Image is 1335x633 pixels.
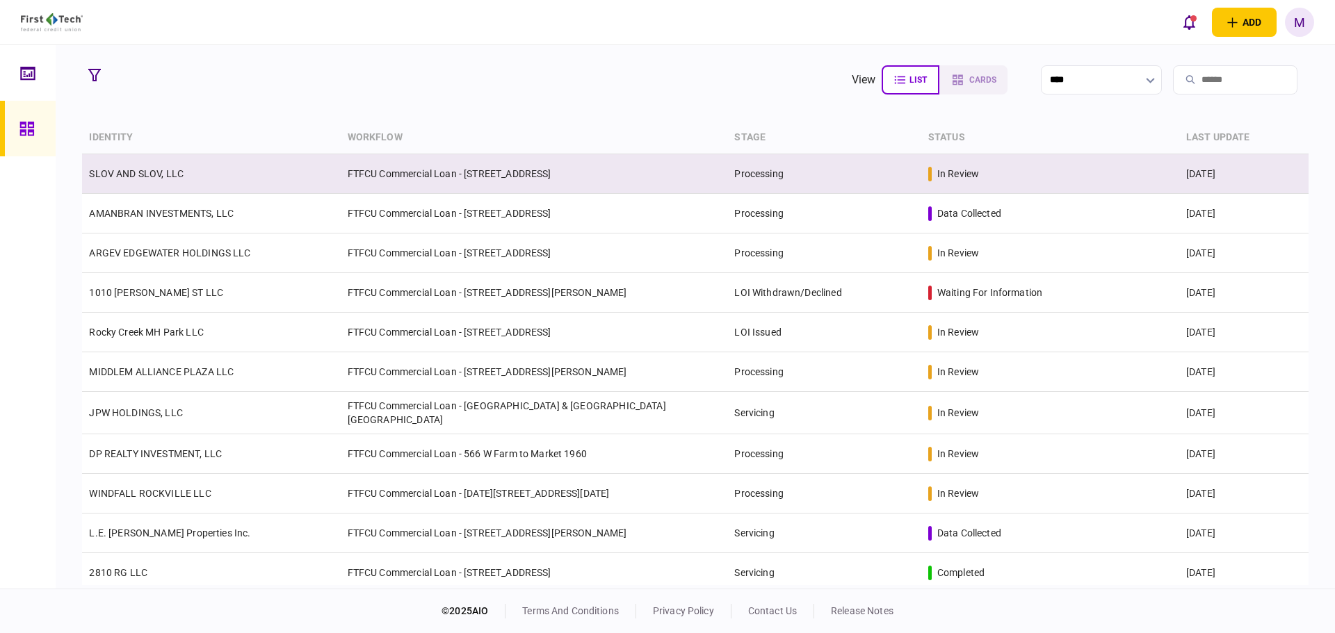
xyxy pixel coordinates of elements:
th: last update [1179,122,1309,154]
td: FTFCU Commercial Loan - [GEOGRAPHIC_DATA] & [GEOGRAPHIC_DATA] [GEOGRAPHIC_DATA] [341,392,728,434]
div: in review [937,325,979,339]
a: DP REALTY INVESTMENT, LLC [89,448,222,459]
a: AMANBRAN INVESTMENTS, LLC [89,208,234,219]
button: open notifications list [1174,8,1204,37]
div: © 2025 AIO [442,604,505,618]
td: [DATE] [1179,273,1309,313]
td: FTFCU Commercial Loan - [STREET_ADDRESS][PERSON_NAME] [341,273,728,313]
div: view [852,72,876,88]
a: 1010 [PERSON_NAME] ST LLC [89,287,223,298]
td: [DATE] [1179,194,1309,233]
a: 2810 RG LLC [89,567,147,578]
a: release notes [831,605,893,616]
div: in review [937,246,979,260]
button: M [1285,8,1314,37]
td: FTFCU Commercial Loan - [DATE][STREET_ADDRESS][DATE] [341,474,728,513]
td: FTFCU Commercial Loan - [STREET_ADDRESS] [341,553,728,593]
span: cards [969,75,996,85]
td: [DATE] [1179,392,1309,434]
a: WINDFALL ROCKVILLE LLC [89,488,211,499]
div: in review [937,167,979,181]
td: LOI Issued [727,313,921,352]
th: status [921,122,1179,154]
td: Processing [727,233,921,273]
td: FTFCU Commercial Loan - [STREET_ADDRESS][PERSON_NAME] [341,513,728,553]
td: [DATE] [1179,513,1309,553]
a: terms and conditions [522,605,619,616]
img: client company logo [21,13,83,31]
td: Servicing [727,392,921,434]
td: [DATE] [1179,233,1309,273]
a: Rocky Creek MH Park LLC [89,327,203,338]
div: in review [937,406,979,420]
td: [DATE] [1179,313,1309,352]
th: identity [82,122,340,154]
td: [DATE] [1179,474,1309,513]
div: in review [937,447,979,461]
td: [DATE] [1179,154,1309,194]
div: data collected [937,206,1001,220]
td: Processing [727,194,921,233]
td: Processing [727,474,921,513]
div: completed [937,566,985,579]
td: FTFCU Commercial Loan - [STREET_ADDRESS] [341,313,728,352]
td: FTFCU Commercial Loan - [STREET_ADDRESS][PERSON_NAME] [341,352,728,392]
a: JPW HOLDINGS, LLC [89,407,183,418]
td: FTFCU Commercial Loan - [STREET_ADDRESS] [341,154,728,194]
div: in review [937,365,979,379]
td: [DATE] [1179,553,1309,593]
button: list [882,65,939,94]
td: FTFCU Commercial Loan - 566 W Farm to Market 1960 [341,434,728,474]
th: stage [727,122,921,154]
td: LOI Withdrawn/Declined [727,273,921,313]
td: FTFCU Commercial Loan - [STREET_ADDRESS] [341,233,728,273]
td: Processing [727,154,921,194]
div: in review [937,486,979,500]
td: FTFCU Commercial Loan - [STREET_ADDRESS] [341,194,728,233]
td: [DATE] [1179,352,1309,392]
a: L.E. [PERSON_NAME] Properties Inc. [89,527,250,539]
td: Processing [727,434,921,474]
td: Servicing [727,553,921,593]
td: Servicing [727,513,921,553]
span: list [909,75,927,85]
th: workflow [341,122,728,154]
td: Processing [727,352,921,392]
div: waiting for information [937,286,1042,299]
a: privacy policy [653,605,714,616]
a: MIDDLEM ALLIANCE PLAZA LLC [89,366,234,377]
a: ARGEV EDGEWATER HOLDINGS LLC [89,247,250,258]
td: [DATE] [1179,434,1309,474]
div: data collected [937,526,1001,540]
a: SLOV AND SLOV, LLC [89,168,184,179]
button: cards [939,65,1008,94]
button: open adding identity options [1212,8,1277,37]
a: contact us [748,605,797,616]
